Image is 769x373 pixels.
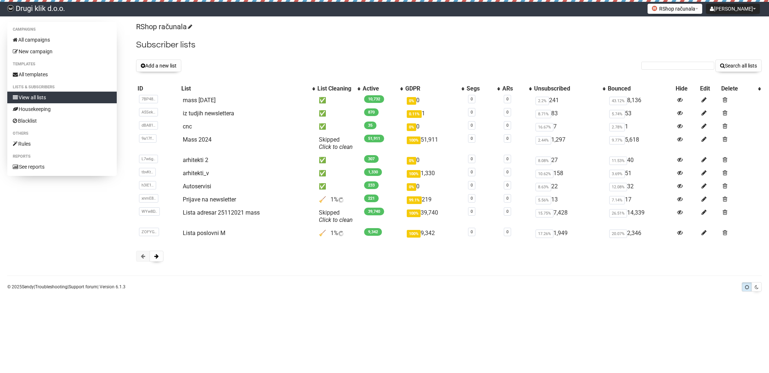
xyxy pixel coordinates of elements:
span: 100% [407,136,421,144]
span: 7BP48.. [139,95,158,103]
span: 2.2% [536,97,549,105]
th: List: No sort applied, activate to apply an ascending sort [180,84,316,94]
a: 0 [506,230,509,234]
a: 0 [471,170,473,174]
span: dBA81.. [139,121,158,130]
span: 1,330 [364,168,382,176]
span: xnmE8.. [139,194,158,203]
td: 2,346 [606,227,674,240]
td: ✅ [316,120,361,133]
th: List Cleaning: No sort applied, activate to apply an ascending sort [316,84,361,94]
a: cnc [183,123,192,130]
th: Segs: No sort applied, activate to apply an ascending sort [465,84,501,94]
a: 0 [471,230,473,234]
td: 8,136 [606,94,674,107]
a: Troubleshooting [35,284,67,289]
td: 1,297 [533,133,606,154]
span: 5.74% [609,110,625,118]
span: 0% [407,97,416,105]
a: Prijave na newsletter [183,196,236,203]
a: 0 [471,209,473,214]
th: Unsubscribed: No sort applied, activate to apply an ascending sort [533,84,606,94]
span: h3IE1.. [139,181,156,189]
a: 0 [506,209,509,214]
td: 51 [606,167,674,180]
span: 99.1% [407,196,422,204]
div: Unsubscribed [534,85,599,92]
td: 53 [606,107,674,120]
span: 8.63% [536,183,551,191]
td: 1,330 [404,167,465,180]
a: 0 [471,196,473,201]
div: Segs [467,85,494,92]
th: Delete: No sort applied, activate to apply an ascending sort [720,84,762,94]
a: New campaign [7,46,117,57]
button: [PERSON_NAME] [706,4,760,14]
td: 0 [404,154,465,167]
span: 2.44% [536,136,551,145]
td: 51,911 [404,133,465,154]
img: loader.gif [338,197,344,203]
a: mass [DATE] [183,97,216,104]
th: ID: No sort applied, sorting is disabled [136,84,180,94]
a: 0 [471,183,473,188]
td: 0 [404,180,465,193]
span: 20.07% [609,230,627,238]
th: Hide: No sort applied, sorting is disabled [674,84,699,94]
span: 0% [407,123,416,131]
td: 241 [533,94,606,107]
span: 100% [407,209,421,217]
a: 0 [506,157,509,161]
span: 870 [364,108,379,116]
a: arhitekti 2 [183,157,208,164]
span: 9.77% [609,136,625,145]
th: ARs: No sort applied, activate to apply an ascending sort [501,84,533,94]
span: A5Sek.. [139,108,158,116]
img: loader.gif [338,231,344,237]
a: Lista poslovni M [183,230,225,237]
td: 27 [533,154,606,167]
td: 14,339 [606,206,674,227]
li: Reports [7,152,117,161]
div: Edit [700,85,718,92]
a: RShop računala [136,22,191,31]
span: Skipped [319,136,353,150]
td: 1,949 [533,227,606,240]
td: 🧹 1% [316,227,361,240]
span: 51,911 [364,135,384,142]
a: 0 [471,123,473,128]
div: Hide [676,85,697,92]
a: 0 [471,157,473,161]
th: Edit: No sort applied, sorting is disabled [699,84,720,94]
span: 2.78% [609,123,625,131]
span: 0.11% [407,110,422,118]
td: ✅ [316,180,361,193]
td: ✅ [316,107,361,120]
span: 12.08% [609,183,627,191]
div: ID [138,85,178,92]
span: 233 [364,181,379,189]
button: Add a new list [136,59,181,72]
span: 15.75% [536,209,553,218]
a: 0 [506,110,509,115]
div: Delete [721,85,754,92]
li: Others [7,129,117,138]
a: Click to clean [319,143,353,150]
td: ✅ [316,167,361,180]
td: ✅ [316,94,361,107]
td: 0 [404,120,465,133]
a: View all lists [7,92,117,103]
a: See reports [7,161,117,173]
a: 0 [506,136,509,141]
a: 0 [506,196,509,201]
span: 35 [364,122,376,129]
td: 17 [606,193,674,206]
a: Autoservisi [183,183,211,190]
div: ARs [502,85,525,92]
td: 32 [606,180,674,193]
li: Campaigns [7,25,117,34]
span: 0% [407,183,416,191]
a: 0 [506,123,509,128]
td: 40 [606,154,674,167]
span: 9a17f.. [139,134,156,143]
